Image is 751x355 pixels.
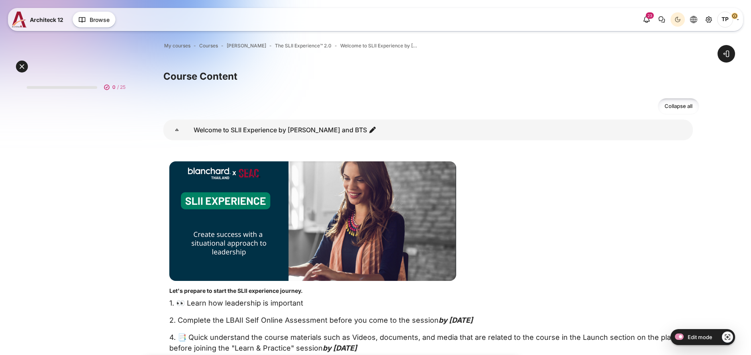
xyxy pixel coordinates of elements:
[73,12,116,27] button: Browse
[30,16,63,24] span: Architeck 12
[655,12,669,27] button: There are 0 unread conversations
[225,13,295,26] a: AI tools administration
[672,14,684,25] div: Dark Mode
[90,16,110,24] span: Browse
[184,13,225,26] a: My courses
[169,298,693,308] p: 1. 👀 Learn how leadership is important
[639,12,654,27] div: Show notification window with 23 new notifications
[173,126,181,134] span: Collapse
[169,332,693,353] p: 4. 📑 Quick understand the course materials such as Videos, documents, and media that are related ...
[296,13,358,26] a: Reports & Analytics
[369,126,376,134] i: Edit section name
[164,42,190,49] a: My courses
[163,120,190,140] a: Welcome to SLII Experience by Blanchard and BTS
[717,12,739,27] a: User menu
[163,41,699,51] nav: Navigation bar
[169,287,301,294] strong: Let's prepare to start the SLII experience journey
[717,12,733,27] span: Thanyaphon Pongpaichet
[671,12,685,27] button: Light Mode Dark Mode
[117,84,125,91] span: / 25
[686,12,701,27] button: Languages
[340,42,420,49] a: Welcome to SLII Experience by [PERSON_NAME] and BTS
[646,12,654,19] div: 23
[199,42,218,49] a: Courses
[20,75,135,95] a: 0 / 25
[275,42,331,49] a: The SLII Experience™ 2.0
[145,13,183,26] a: Dashboard
[301,287,303,294] strong: .
[112,84,116,91] span: 0
[722,331,733,343] a: Show/Hide - Region
[169,315,693,326] p: 2. Complete the LBAII Self Online Assessment before you come to the session
[169,161,456,281] img: b1a1e7a093bf47d4cbe7cadae1d5713065ad1d5265f086baa3a5101b3ee46bd1096ca37ee5173b9581b5457adac3e50e3...
[702,12,716,27] a: Site administration
[665,102,692,110] span: Collapse all
[12,12,27,27] img: A12
[163,70,699,82] h3: Course Content
[323,344,357,352] em: by [DATE]
[194,126,376,134] a: Welcome to SLII Experience by [PERSON_NAME] and BTS
[12,12,67,27] a: A12 A12 Architeck 12
[439,316,473,324] em: by [DATE]
[119,13,144,26] a: Home
[227,42,266,49] a: [PERSON_NAME]
[688,334,712,340] span: Edit mode
[658,98,699,114] a: Collapse all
